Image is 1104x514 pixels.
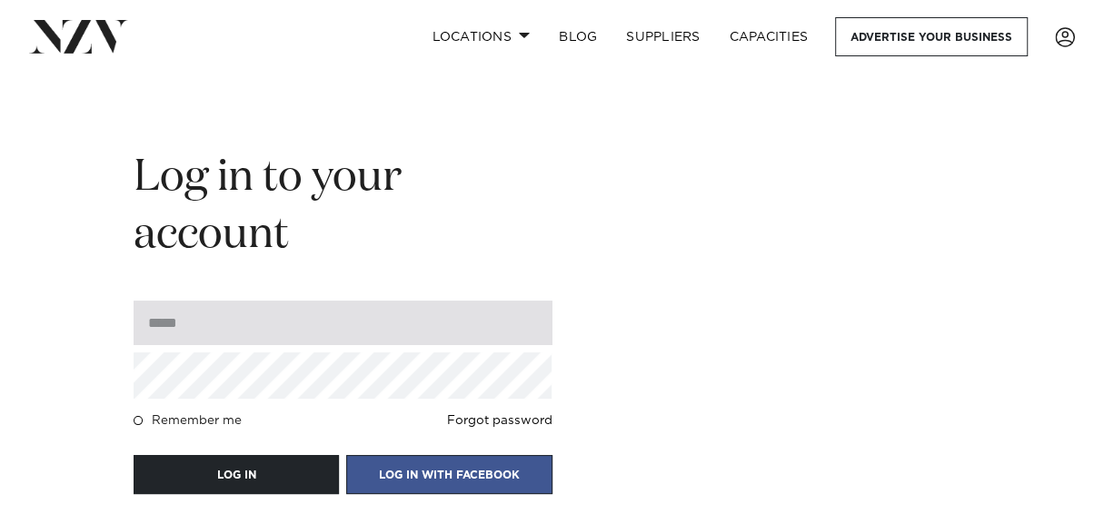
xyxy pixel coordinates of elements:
a: BLOG [544,17,612,56]
a: Forgot password [447,413,552,428]
a: Capacities [715,17,823,56]
a: Advertise your business [835,17,1028,56]
a: LOG IN WITH FACEBOOK [346,466,552,482]
h4: Remember me [152,413,242,428]
button: LOG IN [134,455,339,494]
button: LOG IN WITH FACEBOOK [346,455,552,494]
img: nzv-logo.png [29,20,128,53]
h2: Log in to your account [134,150,552,264]
a: Locations [417,17,544,56]
a: SUPPLIERS [612,17,714,56]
